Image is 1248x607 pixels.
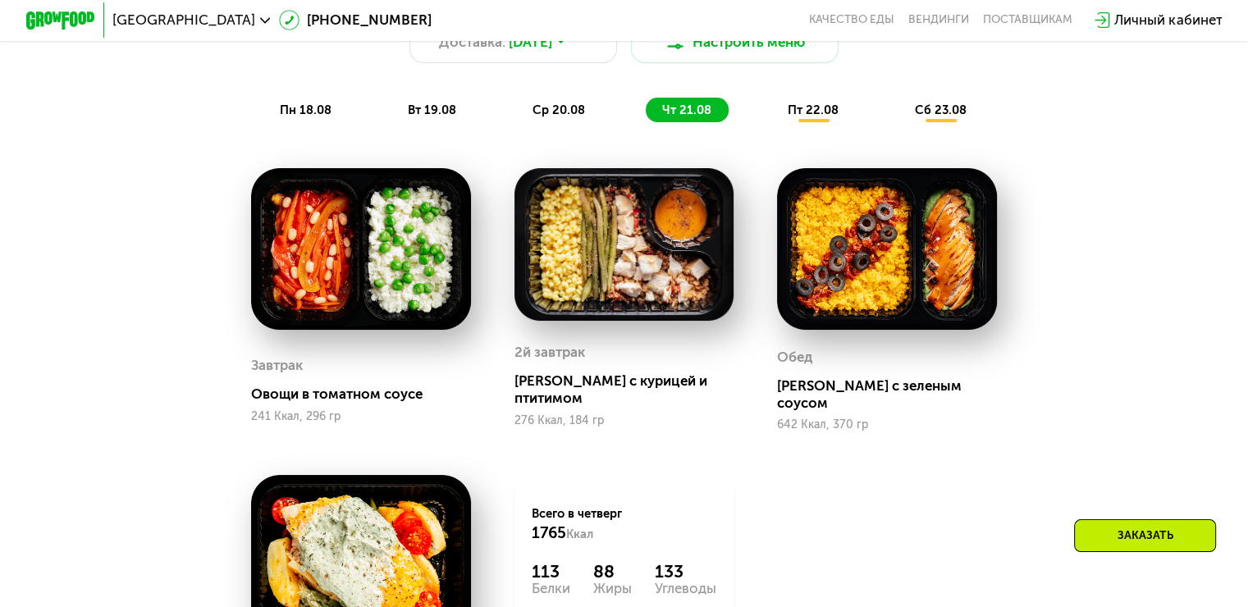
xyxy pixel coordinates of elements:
[566,527,593,541] span: Ккал
[655,561,716,582] div: 133
[631,21,839,63] button: Настроить меню
[532,523,566,542] span: 1765
[514,414,734,427] div: 276 Ккал, 184 гр
[1114,10,1222,30] div: Личный кабинет
[408,103,456,117] span: вт 19.08
[593,561,632,582] div: 88
[777,345,812,371] div: Обед
[280,103,331,117] span: пн 18.08
[809,13,894,27] a: Качество еды
[593,582,632,596] div: Жиры
[112,13,255,27] span: [GEOGRAPHIC_DATA]
[532,561,570,582] div: 113
[915,103,967,117] span: сб 23.08
[908,13,969,27] a: Вендинги
[533,103,585,117] span: ср 20.08
[279,10,432,30] a: [PHONE_NUMBER]
[983,13,1072,27] div: поставщикам
[1074,519,1216,552] div: Заказать
[509,32,552,52] span: [DATE]
[439,32,505,52] span: Доставка:
[532,582,570,596] div: Белки
[251,353,303,379] div: Завтрак
[777,377,1010,412] div: [PERSON_NAME] с зеленым соусом
[655,582,716,596] div: Углеводы
[661,103,711,117] span: чт 21.08
[251,410,471,423] div: 241 Ккал, 296 гр
[788,103,839,117] span: пт 22.08
[251,386,484,403] div: Овощи в томатном соусе
[777,418,997,431] div: 642 Ккал, 370 гр
[514,340,585,366] div: 2й завтрак
[514,372,747,407] div: [PERSON_NAME] с курицей и птитимом
[532,505,716,543] div: Всего в четверг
